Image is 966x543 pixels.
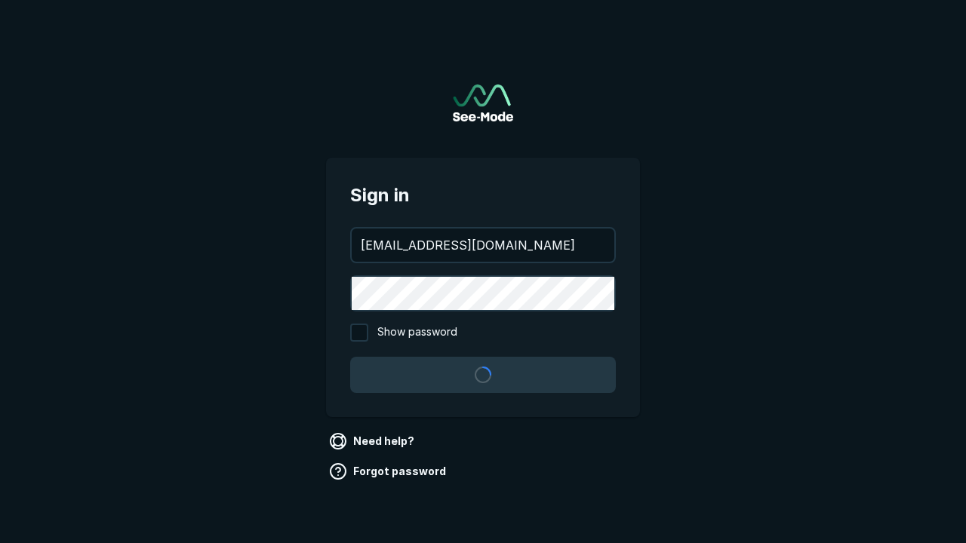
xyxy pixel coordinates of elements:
a: Forgot password [326,459,452,483]
span: Show password [377,324,457,342]
span: Sign in [350,182,616,209]
img: See-Mode Logo [453,84,513,121]
input: your@email.com [352,229,614,262]
a: Go to sign in [453,84,513,121]
a: Need help? [326,429,420,453]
